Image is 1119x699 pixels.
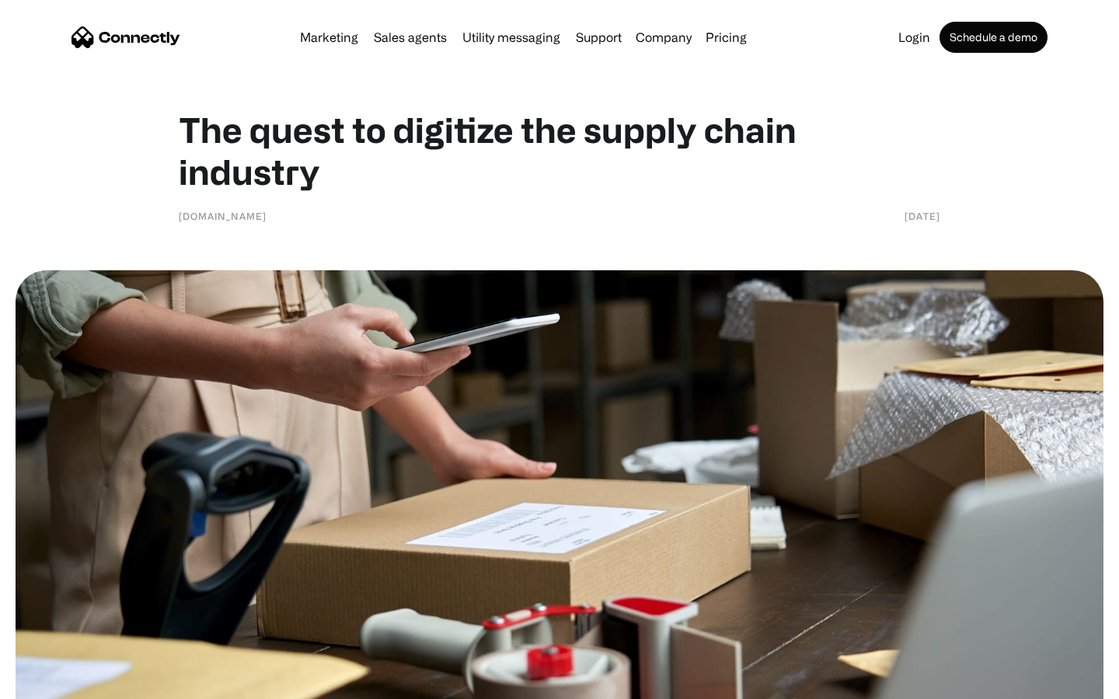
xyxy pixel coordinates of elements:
[636,26,692,48] div: Company
[71,26,180,49] a: home
[294,31,364,43] a: Marketing
[892,31,936,43] a: Login
[570,31,628,43] a: Support
[16,672,93,694] aside: Language selected: English
[31,672,93,694] ul: Language list
[939,22,1048,53] a: Schedule a demo
[905,208,940,224] div: [DATE]
[179,208,267,224] div: [DOMAIN_NAME]
[179,109,940,193] h1: The quest to digitize the supply chain industry
[456,31,566,43] a: Utility messaging
[368,31,453,43] a: Sales agents
[699,31,753,43] a: Pricing
[631,26,696,48] div: Company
